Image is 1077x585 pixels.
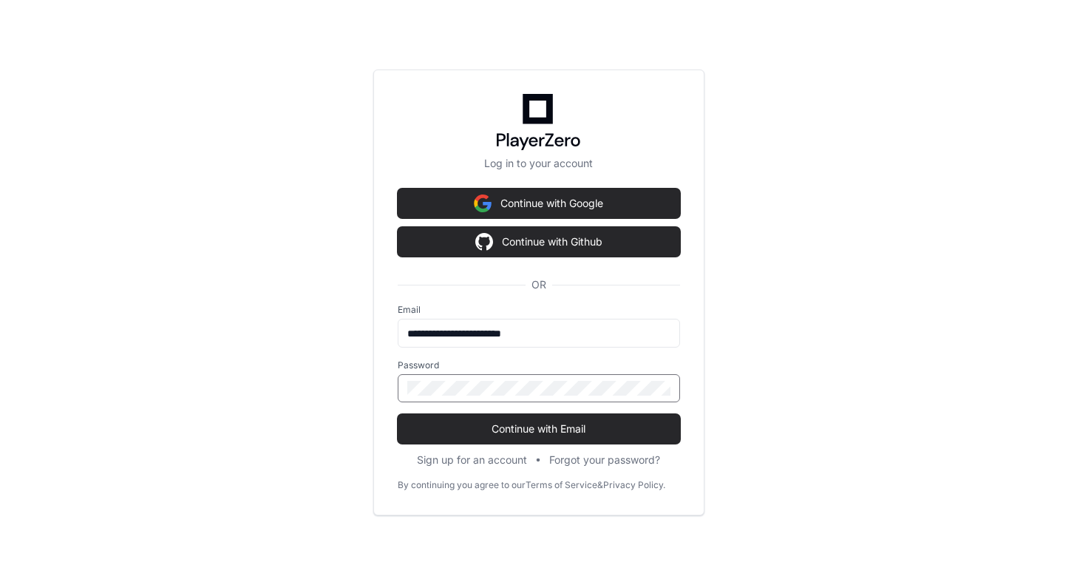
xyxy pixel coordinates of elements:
[398,156,680,171] p: Log in to your account
[474,189,492,218] img: Sign in with google
[398,304,680,316] label: Email
[597,479,603,491] div: &
[398,422,680,436] span: Continue with Email
[398,414,680,444] button: Continue with Email
[417,453,527,467] button: Sign up for an account
[398,359,680,371] label: Password
[526,277,552,292] span: OR
[398,227,680,257] button: Continue with Github
[398,189,680,218] button: Continue with Google
[603,479,665,491] a: Privacy Policy.
[398,479,526,491] div: By continuing you agree to our
[549,453,660,467] button: Forgot your password?
[475,227,493,257] img: Sign in with google
[526,479,597,491] a: Terms of Service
